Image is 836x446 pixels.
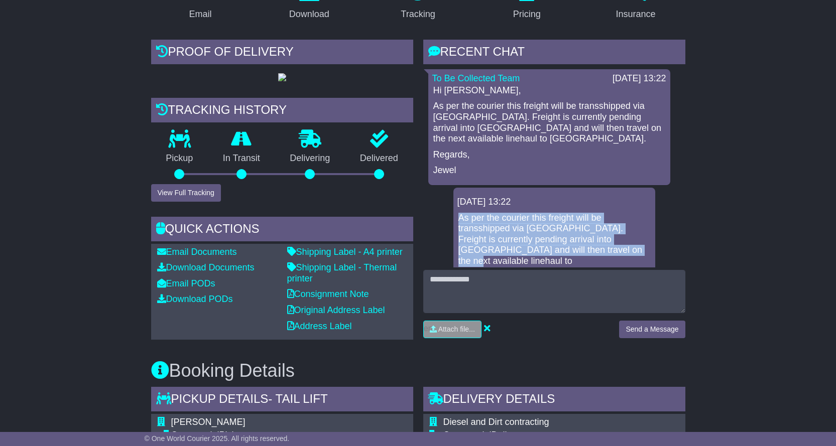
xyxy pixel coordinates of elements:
[287,305,385,315] a: Original Address Label
[151,217,413,244] div: Quick Actions
[157,294,233,304] a: Download PODs
[443,417,549,427] span: Diesel and Dirt contracting
[151,387,413,414] div: Pickup Details
[157,278,215,288] a: Email PODs
[189,8,211,21] div: Email
[619,321,685,338] button: Send a Message
[278,73,286,81] img: GetPodImage
[443,430,637,441] div: Delivery
[287,321,352,331] a: Address Label
[208,153,275,164] p: In Transit
[443,430,492,440] span: Commercial
[432,73,520,83] a: To Be Collected Team
[433,85,665,96] p: Hi [PERSON_NAME],
[287,262,397,283] a: Shipping Label - Thermal printer
[287,289,369,299] a: Consignment Note
[423,387,685,414] div: Delivery Details
[513,8,541,21] div: Pricing
[616,8,656,21] div: Insurance
[151,153,208,164] p: Pickup
[151,184,221,202] button: View Full Tracking
[613,73,666,84] div: [DATE] 13:22
[289,8,329,21] div: Download
[457,197,651,208] div: [DATE] 13:22
[151,40,413,67] div: Proof of Delivery
[433,165,665,176] p: Jewel
[287,247,403,257] a: Shipping Label - A4 printer
[171,417,246,427] span: [PERSON_NAME]
[171,430,219,440] span: Commercial
[345,153,413,164] p: Delivered
[171,430,333,441] div: Pickup
[433,150,665,161] p: Regards,
[157,262,255,272] a: Download Documents
[151,361,685,381] h3: Booking Details
[423,40,685,67] div: RECENT CHAT
[433,101,665,144] p: As per the courier this freight will be transshipped via [GEOGRAPHIC_DATA]. Freight is currently ...
[275,153,345,164] p: Delivering
[151,98,413,125] div: Tracking history
[157,247,237,257] a: Email Documents
[145,434,290,442] span: © One World Courier 2025. All rights reserved.
[458,213,650,278] p: As per the courier this freight will be transshipped via [GEOGRAPHIC_DATA]. Freight is currently ...
[401,8,435,21] div: Tracking
[268,392,327,405] span: - Tail Lift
